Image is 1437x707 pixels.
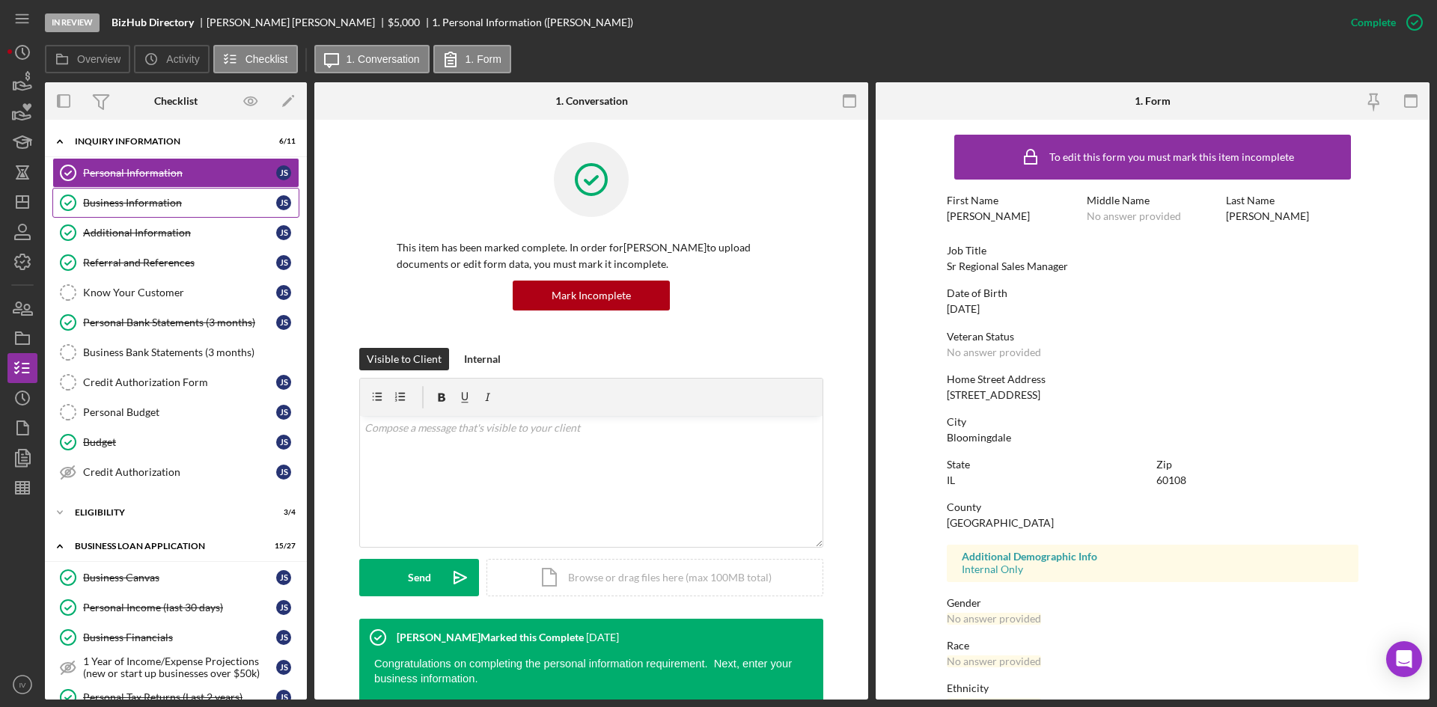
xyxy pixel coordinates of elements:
[52,457,299,487] a: Credit Authorizationjs
[947,432,1011,444] div: Bloomingdale
[75,508,258,517] div: ELIGIBILITY
[397,631,584,643] div: [PERSON_NAME] Marked this Complete
[962,551,1343,563] div: Additional Demographic Info
[1351,7,1396,37] div: Complete
[1226,210,1309,222] div: [PERSON_NAME]
[276,165,291,180] div: j s
[1226,195,1358,206] div: Last Name
[276,570,291,585] div: j s
[947,210,1030,222] div: [PERSON_NAME]
[947,389,1040,401] div: [STREET_ADDRESS]
[52,563,299,593] a: Business Canvasjs
[555,95,628,107] div: 1. Conversation
[83,436,276,448] div: Budget
[552,281,631,310] div: Mark Incomplete
[457,348,508,370] button: Internal
[276,255,291,270] div: j s
[83,257,276,269] div: Referral and References
[359,559,479,596] button: Send
[112,16,194,28] b: BizHub Directory
[947,597,1358,609] div: Gender
[45,45,130,73] button: Overview
[947,287,1358,299] div: Date of Birth
[1156,459,1358,471] div: Zip
[947,474,955,486] div: IL
[134,45,209,73] button: Activity
[207,16,388,28] div: [PERSON_NAME] [PERSON_NAME]
[52,158,299,188] a: Personal Informationjs
[1156,474,1186,486] div: 60108
[276,600,291,615] div: j s
[947,501,1358,513] div: County
[276,690,291,705] div: j s
[276,285,291,300] div: j s
[947,260,1068,272] div: Sr Regional Sales Manager
[466,53,501,65] label: 1. Form
[947,245,1358,257] div: Job Title
[213,45,298,73] button: Checklist
[83,406,276,418] div: Personal Budget
[947,517,1054,529] div: [GEOGRAPHIC_DATA]
[52,622,299,652] a: Business Financialsjs
[1336,7,1430,37] button: Complete
[397,239,786,273] p: This item has been marked complete. In order for [PERSON_NAME] to upload documents or edit form d...
[359,348,449,370] button: Visible to Client
[276,405,291,420] div: j s
[77,53,120,65] label: Overview
[166,53,199,65] label: Activity
[269,542,296,551] div: 15 / 27
[52,593,299,622] a: Personal Income (last 30 days)js
[83,227,276,239] div: Additional Information
[314,45,430,73] button: 1. Conversation
[245,53,288,65] label: Checklist
[269,508,296,517] div: 3 / 4
[947,195,1079,206] div: First Name
[276,315,291,330] div: j s
[52,188,299,218] a: Business Informationjs
[83,655,276,679] div: 1 Year of Income/Expense Projections (new or start up businesses over $50k)
[83,346,299,358] div: Business Bank Statements (3 months)
[432,16,633,28] div: 1. Personal Information ([PERSON_NAME])
[586,631,619,643] time: 2025-07-21 14:21
[1386,641,1422,677] div: Open Intercom Messenger
[45,13,100,32] div: In Review
[1135,95,1171,107] div: 1. Form
[947,655,1041,667] div: No answer provided
[947,416,1358,428] div: City
[52,337,299,367] a: Business Bank Statements (3 months)
[52,652,299,682] a: 1 Year of Income/Expense Projections (new or start up businesses over $50k)js
[388,16,420,28] span: $5,000
[83,167,276,179] div: Personal Information
[408,559,431,596] div: Send
[1049,151,1294,163] div: To edit this form you must mark this item incomplete
[947,613,1041,625] div: No answer provided
[947,331,1358,343] div: Veteran Status
[947,303,980,315] div: [DATE]
[52,248,299,278] a: Referral and Referencesjs
[947,682,1358,694] div: Ethnicity
[276,375,291,390] div: j s
[83,572,276,584] div: Business Canvas
[19,681,26,689] text: IV
[513,281,670,310] button: Mark Incomplete
[83,316,276,328] div: Personal Bank Statements (3 months)
[374,658,792,685] span: Congratulations on completing the personal information requirement. Next, enter your business inf...
[347,53,420,65] label: 1. Conversation
[947,640,1358,652] div: Race
[154,95,198,107] div: Checklist
[962,563,1343,575] div: Internal Only
[52,278,299,307] a: Know Your Customerjs
[276,660,291,675] div: j s
[52,218,299,248] a: Additional Informationjs
[52,427,299,457] a: Budgetjs
[7,670,37,700] button: IV
[75,542,258,551] div: BUSINESS LOAN APPLICATION
[83,376,276,388] div: Credit Authorization Form
[276,195,291,210] div: j s
[367,348,442,370] div: Visible to Client
[947,346,1041,358] div: No answer provided
[464,348,501,370] div: Internal
[83,287,276,299] div: Know Your Customer
[433,45,511,73] button: 1. Form
[83,466,276,478] div: Credit Authorization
